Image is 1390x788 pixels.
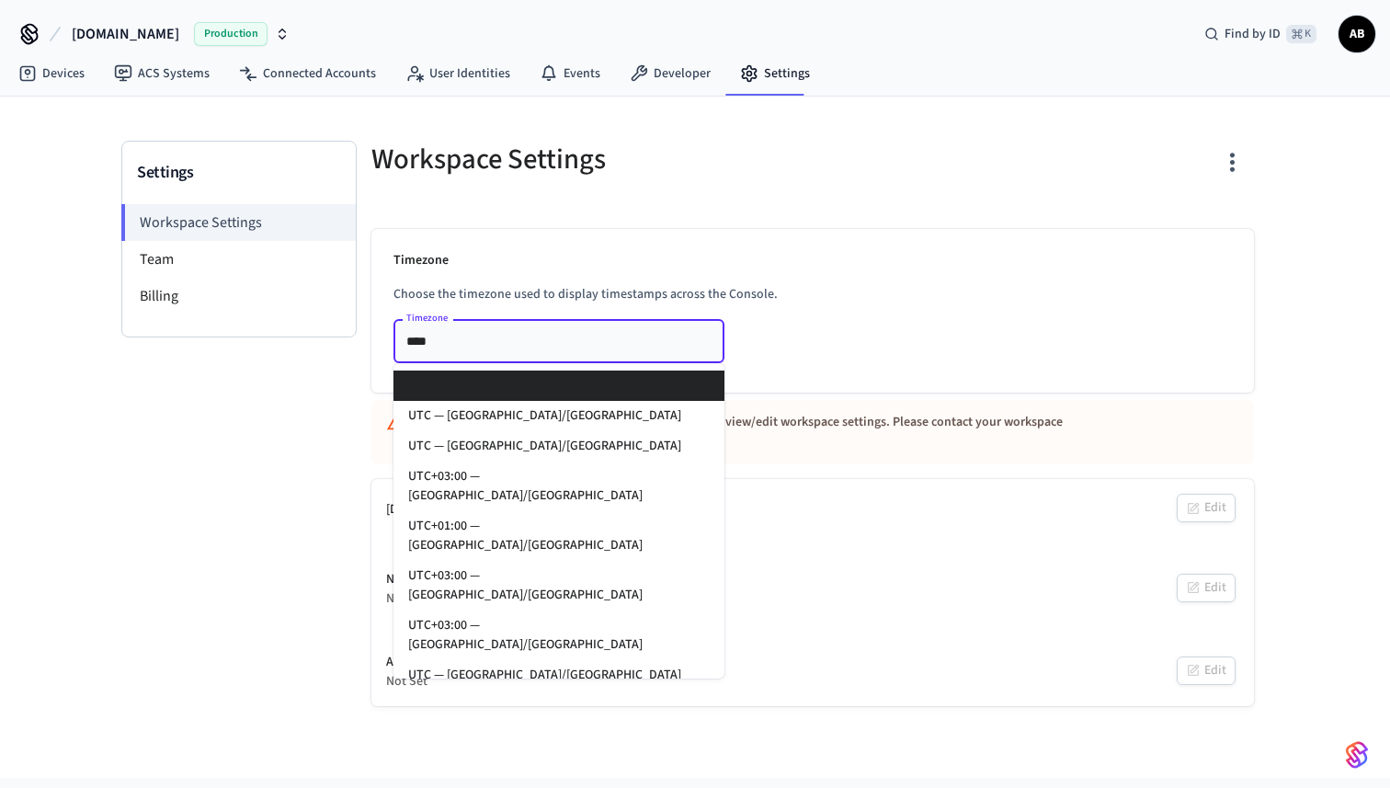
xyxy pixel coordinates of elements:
h3: Settings [137,160,341,186]
div: Find by ID⌘ K [1190,17,1331,51]
div: [DOMAIN_NAME] [386,500,476,520]
div: Not Set [386,589,519,609]
li: UTC — [GEOGRAPHIC_DATA]/[GEOGRAPHIC_DATA] [393,431,724,462]
li: UTC+03:00 — [GEOGRAPHIC_DATA]/[GEOGRAPHIC_DATA] [393,611,724,660]
li: UTC+03:00 — [GEOGRAPHIC_DATA]/[GEOGRAPHIC_DATA] [393,462,724,511]
h5: Workspace Settings [371,141,802,178]
a: Connected Accounts [224,57,391,90]
li: UTC — [GEOGRAPHIC_DATA]/[GEOGRAPHIC_DATA] [393,660,724,691]
span: ⌘ K [1286,25,1316,43]
li: Billing [122,278,356,314]
a: Developer [615,57,725,90]
li: CEST [393,371,724,401]
div: Not Set [386,672,495,691]
p: Choose the timezone used to display timestamps across the Console. [393,285,1232,304]
li: UTC+01:00 — [GEOGRAPHIC_DATA]/[GEOGRAPHIC_DATA] [393,511,724,561]
a: User Identities [391,57,525,90]
span: [DOMAIN_NAME] [72,23,179,45]
span: AB [1340,17,1373,51]
a: Devices [4,57,99,90]
span: Find by ID [1225,25,1281,43]
span: Production [194,22,268,46]
div: Assa Abloy Settings [386,653,495,672]
a: Settings [725,57,825,90]
li: UTC — [GEOGRAPHIC_DATA]/[GEOGRAPHIC_DATA] [393,401,724,431]
div: Nest Developer Settings [386,570,519,589]
li: Team [122,241,356,278]
button: AB [1339,16,1375,52]
img: SeamLogoGradient.69752ec5.svg [1346,740,1368,770]
li: Workspace Settings [121,204,356,241]
div: You are not the owner of this workspace, so you cannot view/edit workspace settings. Please conta... [417,405,1099,459]
p: Timezone [393,251,1232,270]
a: ACS Systems [99,57,224,90]
label: Timezone [406,311,448,325]
li: UTC+03:00 — [GEOGRAPHIC_DATA]/[GEOGRAPHIC_DATA] [393,561,724,611]
a: Events [525,57,615,90]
